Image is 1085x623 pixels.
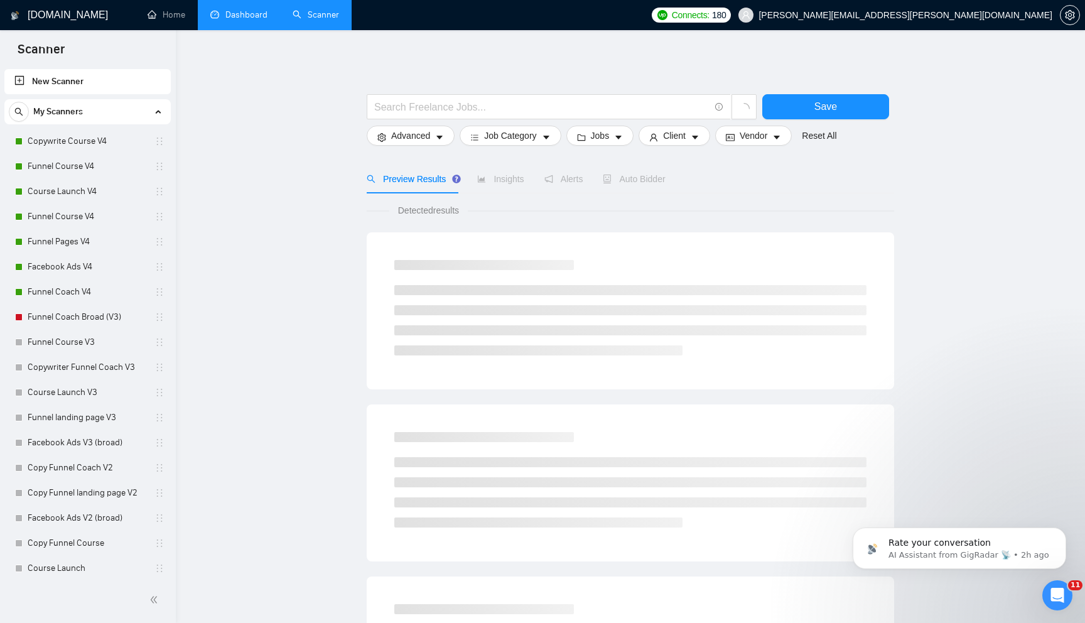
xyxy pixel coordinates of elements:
li: New Scanner [4,69,171,94]
img: logo [11,6,19,26]
span: notification [544,175,553,183]
span: holder [154,362,165,372]
a: Copy Funnel Coach V2 [28,455,147,480]
a: Copywriter Funnel Coach V3 [28,355,147,380]
a: setting [1060,10,1080,20]
span: holder [154,136,165,146]
span: Insights [477,174,524,184]
a: Facebook Ads V2 (broad) [28,506,147,531]
span: folder [577,133,586,142]
span: bars [470,133,479,142]
span: caret-down [772,133,781,142]
a: Facebook Ads V3 (broad) [28,430,147,455]
span: Preview Results [367,174,457,184]
span: setting [1061,10,1079,20]
span: holder [154,312,165,322]
a: Funnel Course V4 [28,204,147,229]
span: holder [154,387,165,398]
span: holder [154,513,165,523]
span: holder [154,463,165,473]
a: Course Launch V4 [28,179,147,204]
img: upwork-logo.png [657,10,667,20]
span: info-circle [715,103,723,111]
span: holder [154,538,165,548]
span: holder [154,413,165,423]
a: Course Launch [28,556,147,581]
a: Copy Funnel Course [28,531,147,556]
span: holder [154,262,165,272]
span: holder [154,488,165,498]
span: caret-down [614,133,623,142]
span: 180 [712,8,726,22]
span: holder [154,187,165,197]
span: setting [377,133,386,142]
span: My Scanners [33,99,83,124]
span: double-left [149,593,162,606]
button: barsJob Categorycaret-down [460,126,561,146]
button: folderJobscaret-down [566,126,634,146]
a: Copywrite Course V4 [28,129,147,154]
span: idcard [726,133,735,142]
button: settingAdvancedcaret-down [367,126,455,146]
span: robot [603,175,612,183]
span: Job Category [484,129,536,143]
span: holder [154,212,165,222]
span: holder [154,161,165,171]
span: user [742,11,750,19]
span: Scanner [8,40,75,67]
span: search [9,107,28,116]
span: caret-down [542,133,551,142]
iframe: Intercom notifications message [834,501,1085,589]
span: 11 [1068,580,1082,590]
span: Alerts [544,174,583,184]
span: search [367,175,375,183]
span: area-chart [477,175,486,183]
a: Funnel Pages V4 [28,229,147,254]
a: Funnel landing page V3 [28,405,147,430]
span: Client [663,129,686,143]
button: search [9,102,29,122]
span: holder [154,563,165,573]
iframe: Intercom live chat [1042,580,1072,610]
span: Vendor [740,129,767,143]
span: Advanced [391,129,430,143]
span: caret-down [435,133,444,142]
button: setting [1060,5,1080,25]
span: Connects: [672,8,710,22]
a: Funnel Course V3 [28,330,147,355]
input: Search Freelance Jobs... [374,99,710,115]
a: Copy Funnel landing page V2 [28,480,147,506]
button: userClientcaret-down [639,126,710,146]
span: user [649,133,658,142]
a: Facebook Ads V4 [28,254,147,279]
a: New Scanner [14,69,161,94]
a: searchScanner [293,9,339,20]
a: Reset All [802,129,836,143]
span: Detected results [389,203,468,217]
span: Save [814,99,837,114]
a: Funnel Coach V4 [28,279,147,305]
a: dashboardDashboard [210,9,267,20]
span: holder [154,237,165,247]
button: Save [762,94,889,119]
span: Auto Bidder [603,174,665,184]
a: Funnel Coach Broad (V3) [28,305,147,330]
span: Jobs [591,129,610,143]
span: loading [738,103,750,114]
div: Tooltip anchor [451,173,462,185]
a: Course Launch V3 [28,380,147,405]
a: Funnel Course V4 [28,154,147,179]
button: idcardVendorcaret-down [715,126,792,146]
a: homeHome [148,9,185,20]
span: holder [154,337,165,347]
span: caret-down [691,133,699,142]
span: holder [154,438,165,448]
span: holder [154,287,165,297]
